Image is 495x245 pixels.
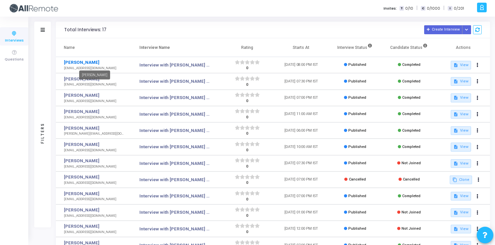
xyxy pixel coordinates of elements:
[450,176,472,184] button: Clone
[402,112,420,116] span: Completed
[64,92,125,99] a: [PERSON_NAME]
[220,38,274,57] th: Rating
[64,213,125,218] div: [EMAIL_ADDRESS][DOMAIN_NAME]
[416,5,417,12] span: |
[235,98,260,104] div: 0
[451,77,471,86] button: View
[274,139,328,155] td: [DATE] 10:00 AM IST
[139,226,210,232] a: Interview with [PERSON_NAME] <> Senior SDET/SDET, Round 1
[348,194,366,198] span: Published
[235,115,260,120] div: 0
[453,161,458,166] mat-icon: description
[64,181,125,185] div: [EMAIL_ADDRESS][DOMAIN_NAME]
[402,210,421,214] span: Not Joined
[274,122,328,139] td: [DATE] 06:00 PM IST
[348,145,366,149] span: Published
[64,223,125,230] a: [PERSON_NAME]
[64,27,106,33] div: Total Interviews: 17
[274,73,328,89] td: [DATE] 07:30 PM IST
[348,95,366,100] span: Published
[64,76,125,82] a: [PERSON_NAME]
[443,5,444,12] span: |
[8,2,58,15] img: logo
[448,6,452,11] span: I
[139,94,210,101] a: Interview with [PERSON_NAME] <> Senior SDET/SDET, Round 1
[453,95,458,100] mat-icon: description
[5,38,24,44] span: Interviews
[139,177,210,183] a: Interview with [PERSON_NAME] <> Senior SDET/SDET, Round 1
[451,225,471,233] button: View
[405,6,413,11] span: 0/10
[348,161,366,165] span: Published
[436,38,490,57] th: Actions
[274,188,328,204] td: [DATE] 07:00 PM IST
[453,128,458,133] mat-icon: description
[235,197,260,202] div: 0
[64,82,125,87] div: [EMAIL_ADDRESS][DOMAIN_NAME]
[56,38,131,57] th: Name
[453,63,458,67] mat-icon: description
[274,106,328,122] td: [DATE] 11:00 AM IST
[403,177,420,182] span: Cancelled
[274,38,328,57] th: Starts At
[451,192,471,200] button: View
[451,208,471,217] button: View
[5,57,24,62] span: Questions
[402,161,421,165] span: Not Joined
[235,131,260,137] div: 0
[139,78,210,85] a: Interview with [PERSON_NAME] <> Senior SDET/SDET, Round 1
[274,172,328,188] td: [DATE] 07:00 PM IST
[451,110,471,119] button: View
[424,25,462,34] button: Create Interview
[131,38,220,57] th: Interview Name
[453,227,458,231] mat-icon: description
[421,6,425,11] span: C
[462,25,471,34] div: Button group with nested dropdown
[235,164,260,170] div: 0
[64,99,125,104] div: [EMAIL_ADDRESS][DOMAIN_NAME]
[453,210,458,215] mat-icon: description
[235,82,260,88] div: 0
[274,57,328,73] td: [DATE] 08:00 PM IST
[64,230,125,235] div: [EMAIL_ADDRESS][DOMAIN_NAME]
[64,190,125,197] a: [PERSON_NAME]
[453,79,458,84] mat-icon: description
[400,6,404,11] span: T
[348,226,366,231] span: Published
[235,229,260,235] div: 0
[235,148,260,153] div: 0
[453,194,458,198] mat-icon: description
[79,70,110,79] div: [PERSON_NAME]
[451,126,471,135] button: View
[402,79,420,83] span: Completed
[139,209,210,216] a: Interview with [PERSON_NAME] <> Senior SDET/SDET, Round 1
[139,127,210,134] a: Interview with [PERSON_NAME] <> Senior SDET/SDET, Round 1
[328,38,382,57] th: Interview Status
[274,155,328,172] td: [DATE] 07:30 PM IST
[64,115,125,120] div: [EMAIL_ADDRESS][DOMAIN_NAME]
[452,178,457,182] mat-icon: content_copy
[349,177,366,182] span: Cancelled
[348,128,366,133] span: Published
[64,66,125,71] div: [EMAIL_ADDRESS][DOMAIN_NAME]
[64,158,125,164] a: [PERSON_NAME]
[64,59,125,66] a: [PERSON_NAME]
[451,61,471,69] button: View
[451,93,471,102] button: View
[274,221,328,237] td: [DATE] 12:00 PM IST
[348,79,366,83] span: Published
[348,112,366,116] span: Published
[139,193,210,199] a: Interview with [PERSON_NAME] <> Senior SDET/SDET, Round 1
[451,143,471,151] button: View
[274,204,328,221] td: [DATE] 01:00 PM IST
[64,197,125,202] div: [EMAIL_ADDRESS][DOMAIN_NAME]
[402,194,420,198] span: Completed
[384,6,397,11] label: Invites:
[402,145,420,149] span: Completed
[64,164,125,169] div: [EMAIL_ADDRESS][DOMAIN_NAME]
[139,111,210,118] a: Interview with [PERSON_NAME] <> Senior SDET/SDET, Round 1
[451,159,471,168] button: View
[348,210,366,214] span: Published
[402,95,420,100] span: Completed
[64,148,125,153] div: [EMAIL_ADDRESS][DOMAIN_NAME]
